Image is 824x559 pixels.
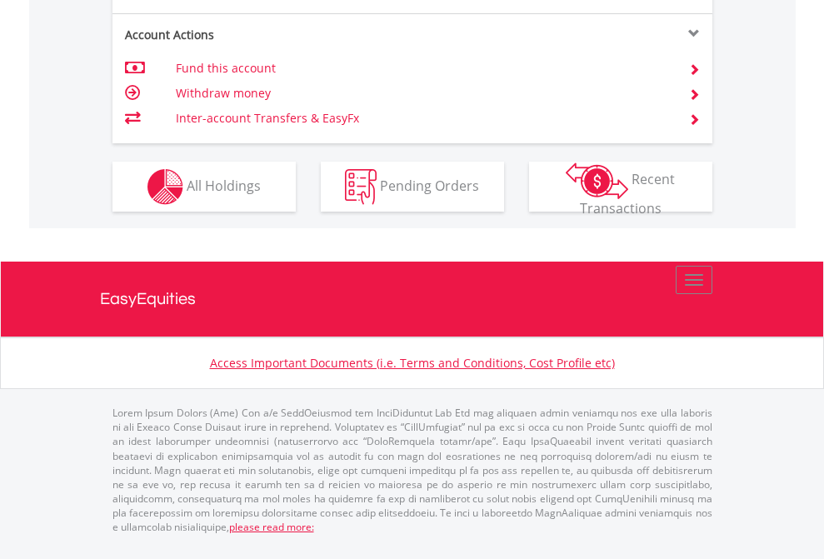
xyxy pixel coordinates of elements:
[229,520,314,534] a: please read more:
[176,81,668,106] td: Withdraw money
[112,162,296,212] button: All Holdings
[345,169,377,205] img: pending_instructions-wht.png
[187,176,261,194] span: All Holdings
[176,56,668,81] td: Fund this account
[112,406,712,534] p: Lorem Ipsum Dolors (Ame) Con a/e SeddOeiusmod tem InciDiduntut Lab Etd mag aliquaen admin veniamq...
[147,169,183,205] img: holdings-wht.png
[566,162,628,199] img: transactions-zar-wht.png
[210,355,615,371] a: Access Important Documents (i.e. Terms and Conditions, Cost Profile etc)
[112,27,412,43] div: Account Actions
[380,176,479,194] span: Pending Orders
[176,106,668,131] td: Inter-account Transfers & EasyFx
[529,162,712,212] button: Recent Transactions
[321,162,504,212] button: Pending Orders
[100,262,725,337] a: EasyEquities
